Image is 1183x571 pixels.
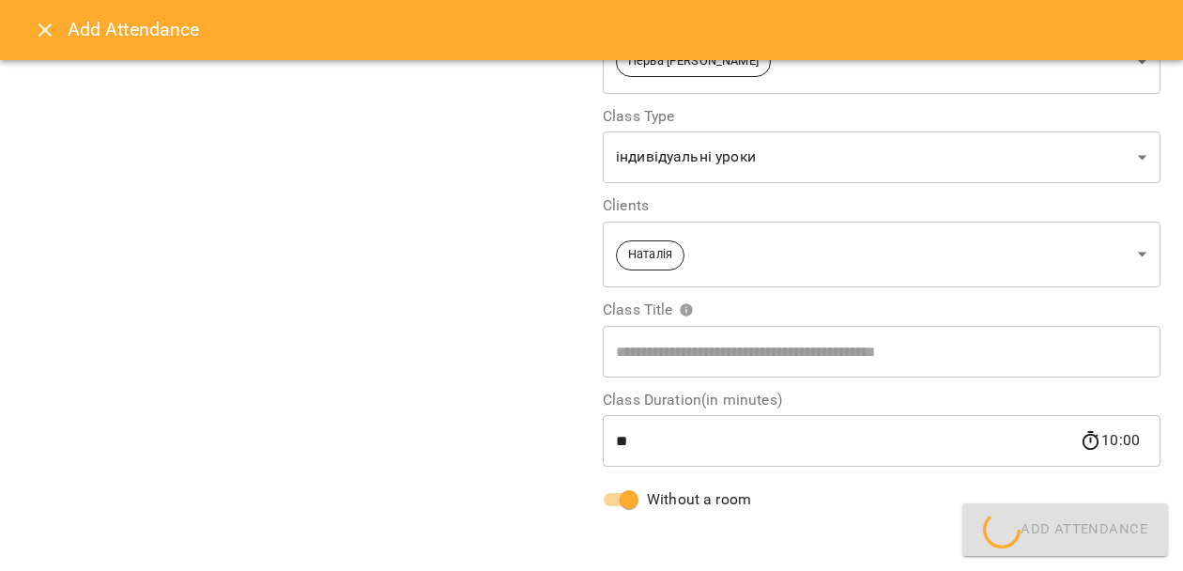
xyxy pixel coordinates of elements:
label: Class Type [603,109,1160,124]
div: Перва [PERSON_NAME] [603,29,1160,94]
button: Close [23,8,68,53]
span: Class Title [603,302,694,317]
svg: Please specify class title or select clients [679,302,694,317]
label: Class Duration(in minutes) [603,393,1160,408]
div: індивідуальні уроки [603,131,1160,184]
h6: Add Attendance [68,15,1160,44]
span: Наталія [617,246,684,264]
div: Наталія [603,221,1160,287]
label: Clients [603,198,1160,213]
span: Without a room [647,488,751,511]
span: Перва [PERSON_NAME] [617,53,770,70]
